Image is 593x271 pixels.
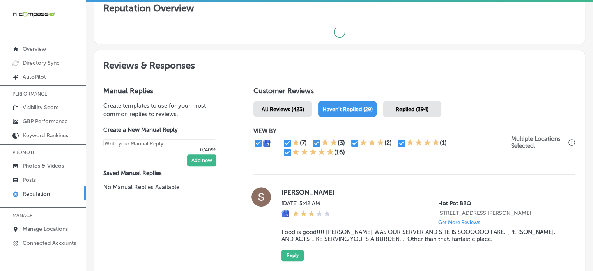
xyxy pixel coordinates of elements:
[103,170,228,177] label: Saved Manual Replies
[281,188,563,196] label: [PERSON_NAME]
[338,139,345,147] div: (3)
[292,210,331,218] div: 3 Stars
[438,220,480,225] p: Get More Reviews
[281,228,563,243] blockquote: Food is good!!!! [PERSON_NAME] WAS OUR SERVER AND SHE IS SOOOOOO FAKE, [PERSON_NAME], AND ACTS LI...
[253,87,575,98] h1: Customer Reviews
[300,139,307,147] div: (7)
[396,106,428,113] span: Replied (394)
[23,177,36,183] p: Posts
[322,106,373,113] span: Haven't Replied (29)
[292,148,334,157] div: 5 Stars
[262,106,304,113] span: All Reviews (423)
[23,46,46,52] p: Overview
[23,226,68,232] p: Manage Locations
[103,147,216,152] p: 0/4096
[334,149,345,156] div: (16)
[440,139,447,147] div: (1)
[406,138,440,148] div: 4 Stars
[103,183,228,191] p: No Manual Replies Available
[23,74,46,80] p: AutoPilot
[23,240,76,246] p: Connected Accounts
[384,139,392,147] div: (2)
[253,128,511,135] p: VIEW BY
[438,200,563,207] p: Hot Pot BBQ
[23,132,68,139] p: Keyword Rankings
[23,118,68,125] p: GBP Performance
[103,139,216,147] textarea: Create your Quick Reply
[103,126,216,133] label: Create a New Manual Reply
[281,250,304,261] button: Reply
[187,154,216,166] button: Add new
[511,135,566,149] p: Multiple Locations Selected.
[23,191,50,197] p: Reputation
[94,50,585,77] h2: Reviews & Responses
[292,138,300,148] div: 1 Star
[12,11,55,18] img: 660ab0bf-5cc7-4cb8-ba1c-48b5ae0f18e60NCTV_CLogo_TV_Black_-500x88.png
[103,101,228,119] p: Create templates to use for your most common replies to reviews.
[281,200,331,207] label: [DATE] 5:42 AM
[23,163,64,169] p: Photos & Videos
[103,87,228,95] h3: Manual Replies
[23,104,59,111] p: Visibility Score
[438,210,563,216] p: 9345 6 Mile Cypress Pkwy
[23,60,60,66] p: Directory Sync
[321,138,338,148] div: 2 Stars
[359,138,384,148] div: 3 Stars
